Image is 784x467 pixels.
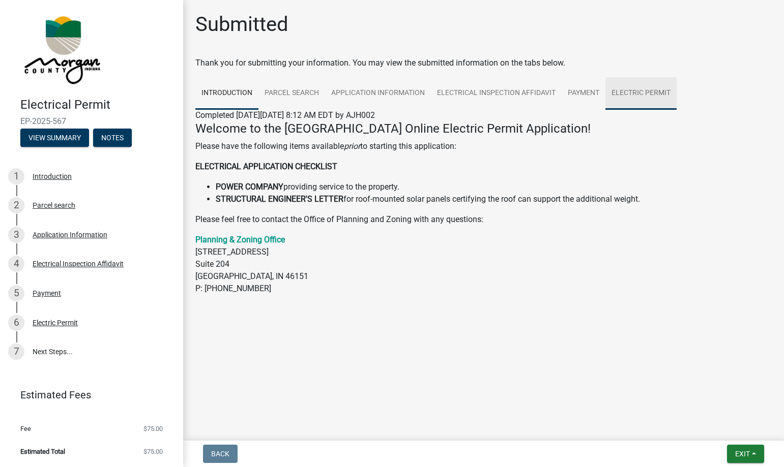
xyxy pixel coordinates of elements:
span: Fee [20,425,31,432]
wm-modal-confirm: Summary [20,134,89,142]
a: Estimated Fees [8,385,167,405]
button: View Summary [20,129,89,147]
p: [STREET_ADDRESS] Suite 204 [GEOGRAPHIC_DATA], IN 46151 P: [PHONE_NUMBER] [195,234,772,295]
div: Electric Permit [33,319,78,326]
h4: Welcome to the [GEOGRAPHIC_DATA] Online Electric Permit Application! [195,121,772,136]
strong: POWER COMPANY [216,182,283,192]
p: Please feel free to contact the Office of Planning and Zoning with any questions: [195,213,772,226]
span: $75.00 [143,425,163,432]
div: 4 [8,256,24,272]
a: Electric Permit [605,77,677,110]
div: 1 [8,168,24,184]
a: Planning & Zoning Office [195,235,285,244]
h1: Submitted [195,12,288,37]
div: Thank you for submitting your information. You may view the submitted information on the tabs below. [195,57,772,69]
div: Introduction [33,173,72,180]
div: Application Information [33,231,107,238]
a: Application Information [325,77,431,110]
li: for roof-mounted solar panels certifying the roof can support the additional weight. [216,193,772,205]
img: Morgan County, Indiana [20,11,102,87]
button: Back [203,445,238,463]
div: Electrical Inspection Affidavit [33,260,124,267]
button: Notes [93,129,132,147]
a: Electrical Inspection Affidavit [431,77,562,110]
button: Exit [727,445,764,463]
div: 6 [8,315,24,331]
span: $75.00 [143,448,163,455]
div: 2 [8,197,24,213]
div: Parcel search [33,202,75,209]
span: EP-2025-567 [20,116,163,126]
a: Introduction [195,77,258,110]
a: Parcel search [258,77,325,110]
a: Payment [562,77,605,110]
li: providing service to the property. [216,181,772,193]
span: Estimated Total [20,448,65,455]
div: Payment [33,290,61,297]
wm-modal-confirm: Notes [93,134,132,142]
p: Please have the following items available to starting this application: [195,140,772,152]
span: Completed [DATE][DATE] 8:12 AM EDT by AJH002 [195,110,375,120]
div: 3 [8,227,24,243]
strong: ELECTRICAL APPLICATION CHECKLIST [195,162,337,171]
strong: STRUCTURAL ENGINEER'S LETTER [216,194,343,204]
h4: Electrical Permit [20,98,175,112]
span: Back [211,450,229,458]
div: 7 [8,344,24,360]
span: Exit [735,450,750,458]
i: prior [344,141,360,151]
div: 5 [8,285,24,301]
